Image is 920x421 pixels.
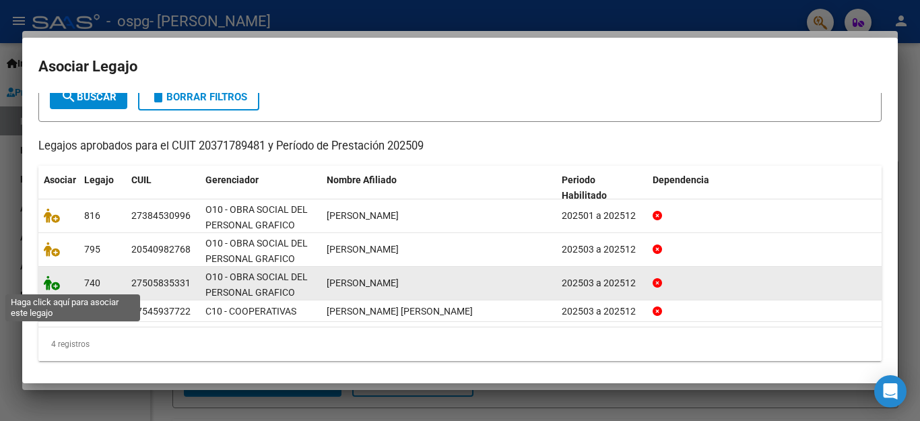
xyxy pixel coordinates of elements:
[321,166,556,210] datatable-header-cell: Nombre Afiliado
[138,84,259,110] button: Borrar Filtros
[327,174,397,185] span: Nombre Afiliado
[205,174,259,185] span: Gerenciador
[205,306,296,317] span: C10 - COOPERATIVAS
[61,88,77,104] mat-icon: search
[84,244,100,255] span: 795
[327,306,473,317] span: ARAUJO ELUNEY LUCIANA
[38,54,882,79] h2: Asociar Legajo
[79,166,126,210] datatable-header-cell: Legajo
[126,166,200,210] datatable-header-cell: CUIL
[84,210,100,221] span: 816
[205,271,308,298] span: O10 - OBRA SOCIAL DEL PERSONAL GRAFICO
[205,204,308,230] span: O10 - OBRA SOCIAL DEL PERSONAL GRAFICO
[327,278,399,288] span: PRATTI BRITOS JULIANA
[84,306,100,317] span: 662
[200,166,321,210] datatable-header-cell: Gerenciador
[38,138,882,155] p: Legajos aprobados para el CUIT 20371789481 y Período de Prestación 202509
[131,174,152,185] span: CUIL
[562,208,642,224] div: 202501 a 202512
[44,174,76,185] span: Asociar
[150,88,166,104] mat-icon: delete
[562,276,642,291] div: 202503 a 202512
[150,91,247,103] span: Borrar Filtros
[131,208,191,224] div: 27384530996
[562,304,642,319] div: 202503 a 202512
[327,210,399,221] span: FLORES EVA ROSA
[556,166,647,210] datatable-header-cell: Periodo Habilitado
[84,174,114,185] span: Legajo
[131,242,191,257] div: 20540982768
[653,174,709,185] span: Dependencia
[647,166,882,210] datatable-header-cell: Dependencia
[327,244,399,255] span: TISSERA DYLAN TOMAS
[874,375,907,408] div: Open Intercom Messenger
[562,174,607,201] span: Periodo Habilitado
[205,238,308,264] span: O10 - OBRA SOCIAL DEL PERSONAL GRAFICO
[84,278,100,288] span: 740
[61,91,117,103] span: Buscar
[38,166,79,210] datatable-header-cell: Asociar
[38,327,882,361] div: 4 registros
[50,85,127,109] button: Buscar
[131,276,191,291] div: 27505835331
[562,242,642,257] div: 202503 a 202512
[131,304,191,319] div: 27545937722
